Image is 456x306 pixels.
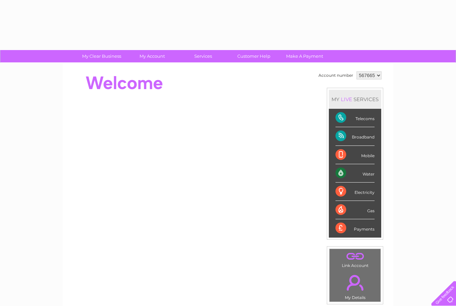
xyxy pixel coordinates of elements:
[335,146,375,164] div: Mobile
[329,249,381,270] td: Link Account
[176,50,231,62] a: Services
[329,269,381,302] td: My Details
[277,50,332,62] a: Make A Payment
[335,219,375,237] div: Payments
[335,201,375,219] div: Gas
[331,271,379,294] a: .
[335,183,375,201] div: Electricity
[335,127,375,145] div: Broadband
[331,251,379,262] a: .
[329,90,381,109] div: MY SERVICES
[335,164,375,183] div: Water
[125,50,180,62] a: My Account
[317,70,355,81] td: Account number
[226,50,281,62] a: Customer Help
[335,109,375,127] div: Telecoms
[339,96,354,102] div: LIVE
[74,50,129,62] a: My Clear Business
